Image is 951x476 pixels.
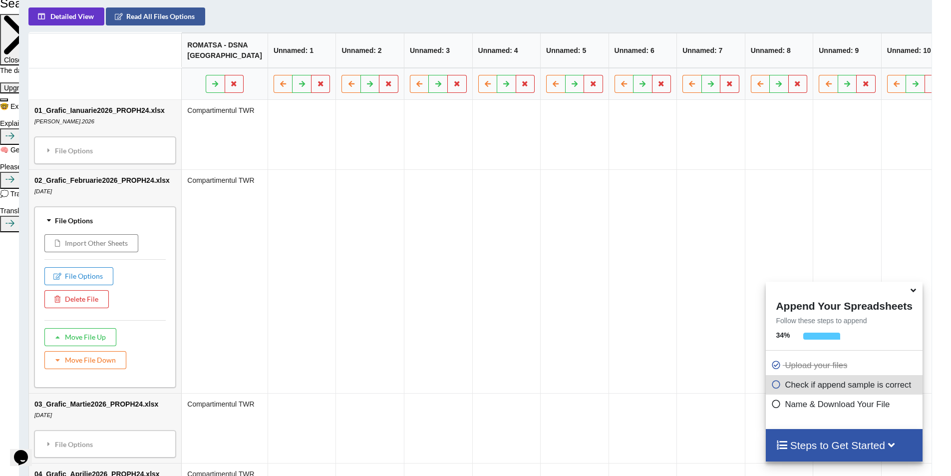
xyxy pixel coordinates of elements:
[34,118,94,124] i: [PERSON_NAME].2026
[28,7,104,25] button: Detailed View
[44,290,109,308] button: Delete File
[29,100,181,169] td: 01_Grafic_Ianuarie2026_PROPH24.xlsx
[771,359,920,372] p: Upload your files
[182,100,268,169] td: Compartimentul TWR
[182,33,268,68] th: ROMATSA - DSNA [GEOGRAPHIC_DATA]
[776,439,912,452] h4: Steps to Get Started
[677,33,745,68] th: Unnamed: 7
[34,188,52,194] i: [DATE]
[182,169,268,393] td: Compartimentul TWR
[771,379,920,391] p: Check if append sample is correct
[766,316,922,326] p: Follow these steps to append
[44,328,116,346] button: Move File Up
[37,140,173,161] div: File Options
[771,398,920,411] p: Name & Download Your File
[44,267,113,285] button: File Options
[472,33,541,68] th: Unnamed: 4
[34,412,52,418] i: [DATE]
[745,33,813,68] th: Unnamed: 8
[336,33,404,68] th: Unnamed: 2
[29,393,181,463] td: 03_Grafic_Martie2026_PROPH24.xlsx
[404,33,472,68] th: Unnamed: 3
[813,33,882,68] th: Unnamed: 9
[182,393,268,463] td: Compartimentul TWR
[37,210,173,231] div: File Options
[609,33,677,68] th: Unnamed: 6
[540,33,609,68] th: Unnamed: 5
[29,169,181,393] td: 02_Grafic_Februarie2026_PROPH24.xlsx
[268,33,336,68] th: Unnamed: 1
[106,7,205,25] button: Read All Files Options
[766,297,922,312] h4: Append Your Spreadsheets
[44,234,138,252] button: Import Other Sheets
[881,33,950,68] th: Unnamed: 10
[44,351,126,369] button: Move File Down
[37,434,173,455] div: File Options
[10,436,42,466] iframe: chat widget
[776,331,790,339] b: 34 %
